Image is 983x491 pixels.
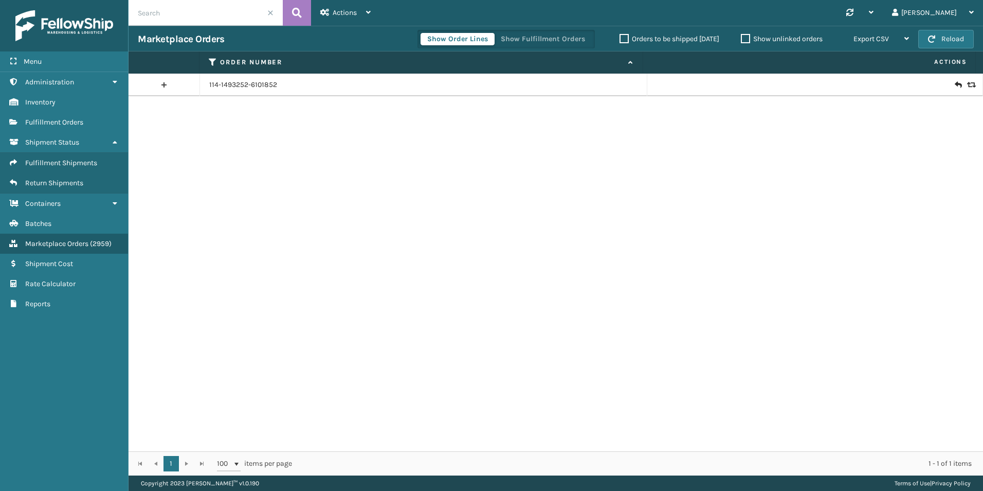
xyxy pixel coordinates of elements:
[421,33,495,45] button: Show Order Lines
[209,80,277,90] a: 114-1493252-6101852
[138,33,224,45] h3: Marketplace Orders
[220,58,623,67] label: Order Number
[932,480,971,487] a: Privacy Policy
[853,34,889,43] span: Export CSV
[25,239,88,248] span: Marketplace Orders
[90,239,112,248] span: ( 2959 )
[620,34,719,43] label: Orders to be shipped [DATE]
[25,159,97,167] span: Fulfillment Shipments
[163,456,179,471] a: 1
[25,300,50,308] span: Reports
[494,33,592,45] button: Show Fulfillment Orders
[333,8,357,17] span: Actions
[895,476,971,491] div: |
[141,476,259,491] p: Copyright 2023 [PERSON_NAME]™ v 1.0.190
[646,54,973,71] span: Actions
[25,199,61,208] span: Containers
[306,459,972,469] div: 1 - 1 of 1 items
[967,81,973,89] i: Replace
[217,459,232,469] span: 100
[15,10,113,41] img: logo
[741,34,823,43] label: Show unlinked orders
[25,219,51,228] span: Batches
[25,179,83,187] span: Return Shipments
[25,78,74,86] span: Administration
[25,279,76,288] span: Rate Calculator
[25,98,56,107] span: Inventory
[25,118,83,127] span: Fulfillment Orders
[955,80,961,90] i: Create Return Label
[918,30,974,48] button: Reload
[25,138,79,147] span: Shipment Status
[895,480,930,487] a: Terms of Use
[24,57,42,66] span: Menu
[217,456,292,471] span: items per page
[25,259,73,268] span: Shipment Cost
